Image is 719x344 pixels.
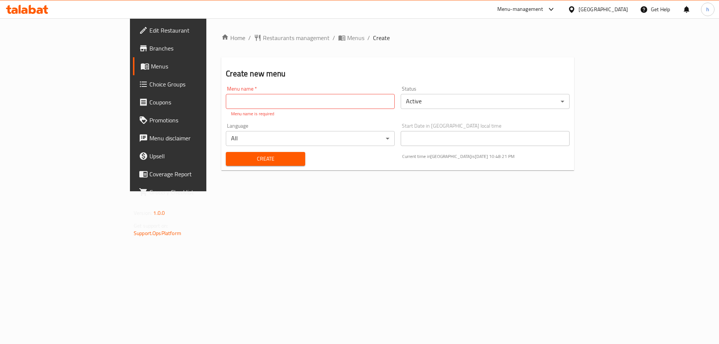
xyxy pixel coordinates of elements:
[149,152,244,161] span: Upsell
[226,94,395,109] input: Please enter Menu name
[338,33,364,42] a: Menus
[133,93,250,111] a: Coupons
[226,131,395,146] div: All
[133,57,250,75] a: Menus
[706,5,709,13] span: h
[347,33,364,42] span: Menus
[149,134,244,143] span: Menu disclaimer
[149,26,244,35] span: Edit Restaurant
[333,33,335,42] li: /
[231,110,389,117] p: Menu name is required
[232,154,299,164] span: Create
[133,111,250,129] a: Promotions
[153,208,165,218] span: 1.0.0
[133,165,250,183] a: Coverage Report
[134,228,181,238] a: Support.OpsPlatform
[151,62,244,71] span: Menus
[401,94,570,109] div: Active
[133,75,250,93] a: Choice Groups
[402,153,570,160] p: Current time in [GEOGRAPHIC_DATA] is [DATE] 10:48:21 PM
[133,183,250,201] a: Grocery Checklist
[226,68,570,79] h2: Create new menu
[579,5,628,13] div: [GEOGRAPHIC_DATA]
[133,21,250,39] a: Edit Restaurant
[134,208,152,218] span: Version:
[373,33,390,42] span: Create
[149,116,244,125] span: Promotions
[149,98,244,107] span: Coupons
[254,33,330,42] a: Restaurants management
[221,33,574,42] nav: breadcrumb
[497,5,543,14] div: Menu-management
[149,44,244,53] span: Branches
[133,39,250,57] a: Branches
[149,188,244,197] span: Grocery Checklist
[367,33,370,42] li: /
[226,152,305,166] button: Create
[149,170,244,179] span: Coverage Report
[263,33,330,42] span: Restaurants management
[133,147,250,165] a: Upsell
[133,129,250,147] a: Menu disclaimer
[134,221,168,231] span: Get support on:
[149,80,244,89] span: Choice Groups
